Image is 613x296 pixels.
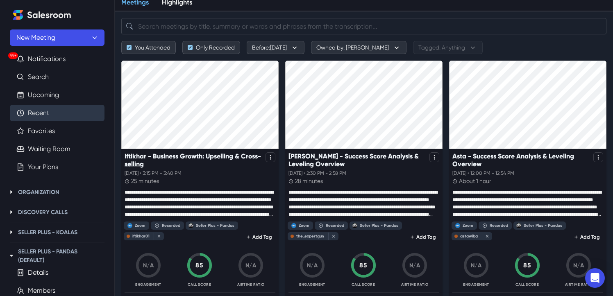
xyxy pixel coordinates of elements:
[247,41,304,54] button: Before:[DATE]
[143,262,154,269] span: N/A
[401,282,429,287] p: Airtime Ratio
[28,108,49,118] a: Recent
[413,41,483,54] button: Tagged: Anything
[409,262,420,269] span: N/A
[482,233,490,240] button: close
[516,223,521,228] img: Seller Plus - Pandas
[463,223,473,228] div: Zoom
[18,188,59,197] p: Organization
[7,187,16,197] button: Toggle Organization
[7,227,16,237] button: Toggle Seller Plus - Koalas
[125,152,262,168] p: Iftikhar - Business Growth: Upselling & Cross-selling
[296,234,324,239] div: the_expertguy
[245,262,257,269] span: N/A
[135,223,145,228] div: Zoom
[463,282,489,287] p: Engagement
[471,262,482,269] span: N/A
[352,282,375,287] p: Call Score
[188,223,193,228] img: Seller Plus - Pandas
[10,51,104,67] button: 99+Notifications
[460,234,478,239] div: astawiba
[28,126,55,136] a: Favorites
[360,223,398,228] div: Seller Plus - Pandas
[288,169,439,177] p: [DATE] • 2:30 PM - 2:58 PM
[352,223,357,228] img: Seller Plus - Pandas
[243,232,275,242] button: Add Tag
[162,223,180,228] div: Recorded
[593,152,603,162] button: Options
[10,7,26,23] a: Home
[18,208,68,217] p: Discovery Calls
[429,152,439,162] button: Options
[350,261,377,270] div: 85
[125,169,275,177] p: [DATE] • 3:15 PM - 3:40 PM
[28,268,48,278] a: Details
[27,10,71,20] h2: Salesroom
[28,144,70,154] a: Waiting Room
[154,233,162,240] button: close
[182,41,240,54] button: Only Recorded
[188,282,211,287] p: Call Score
[28,162,58,172] a: Your Plans
[295,177,323,185] p: 28 minutes
[307,262,318,269] span: N/A
[28,72,49,82] a: Search
[288,152,426,168] p: [PERSON_NAME] - Success Score Analysis & Leveling Overview
[573,262,584,269] span: N/A
[452,169,603,177] p: [DATE] • 12:00 PM - 12:54 PM
[132,234,150,239] div: iftikhar01
[515,282,539,287] p: Call Score
[299,223,309,228] div: Zoom
[407,232,439,242] button: Add Tag
[28,286,55,296] a: Members
[459,177,491,185] p: about 1 hour
[585,268,605,288] div: Open Intercom Messenger
[131,177,159,185] p: 25 minutes
[326,223,344,228] div: Recorded
[237,282,265,287] p: Airtime Ratio
[28,90,59,100] a: Upcoming
[452,152,590,168] p: Asta - Success Score Analysis & Leveling Overview
[121,18,606,34] input: Search meetings by title, summary or words and phrases from the transcription...
[18,228,77,237] p: Seller Plus - Koalas
[7,207,16,217] button: Toggle Discovery Calls
[299,282,325,287] p: Engagement
[18,247,104,264] p: Seller Plus - Pandas (Default)
[186,261,213,270] div: 85
[571,232,603,242] button: Add Tag
[135,282,161,287] p: Engagement
[121,41,176,54] button: You Attended
[328,233,336,240] button: close
[10,29,104,46] button: New Meeting
[524,223,562,228] div: Seller Plus - Pandas
[490,223,508,228] div: Recorded
[311,41,406,54] button: Owned by: [PERSON_NAME]
[514,261,540,270] div: 85
[196,223,234,228] div: Seller Plus - Pandas
[7,251,16,261] button: Toggle Seller Plus - Pandas
[565,282,593,287] p: Airtime Ratio
[266,152,275,162] button: Options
